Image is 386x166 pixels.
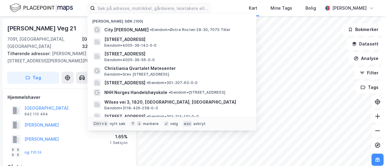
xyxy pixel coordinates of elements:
[170,121,178,126] div: velg
[355,67,384,79] button: Filter
[10,3,73,13] img: logo.f888ab2527a4732fd821a326f86c7f29.svg
[147,80,198,85] span: Eiendom • 301-207-60-0-0
[104,106,158,111] span: Eiendom • 3118-426-258-0-0
[104,43,157,48] span: Eiendom • 4005-39-142-0-0
[7,23,78,33] div: [PERSON_NAME] Veg 21
[110,133,128,140] div: 1.65%
[347,38,384,50] button: Datasett
[147,114,199,119] span: Eiendom • 301-214-101-0-0
[24,112,48,117] div: 942 110 464
[147,80,148,85] span: •
[92,121,109,127] div: Ctrl + k
[150,27,152,32] span: •
[356,137,386,166] iframe: Chat Widget
[104,113,145,120] span: [STREET_ADDRESS]
[169,90,170,95] span: •
[150,27,230,32] span: Eiendom • Østre Rosten 28-30, 7075 Tiller
[349,52,384,64] button: Analyse
[104,72,169,77] span: Eiendom • Grev [STREET_ADDRESS]
[110,140,128,145] div: 1 Seksjon
[305,5,316,12] div: Bolig
[104,58,155,62] span: Eiendom • 4005-39-56-0-0
[104,36,249,43] span: [STREET_ADDRESS]
[332,5,367,12] div: [PERSON_NAME]
[104,65,249,72] span: Christiania Qvartalet Møtesenter
[7,50,127,64] div: [PERSON_NAME][STREET_ADDRESS][PERSON_NAME][PERSON_NAME]
[87,14,256,25] div: [PERSON_NAME] søk (100)
[82,36,131,50] div: [GEOGRAPHIC_DATA], 323/2401
[104,89,167,96] span: NHH Norges Handelshøyskole
[343,23,384,36] button: Bokmerker
[104,79,145,86] span: [STREET_ADDRESS]
[147,114,148,119] span: •
[193,121,206,126] div: avbryt
[169,90,225,95] span: Eiendom • [STREET_ADDRESS]
[110,121,126,126] div: nytt søk
[249,5,257,12] div: Kart
[143,121,159,126] div: markere
[7,72,59,84] button: Tag
[183,121,192,127] div: esc
[104,50,249,58] span: [STREET_ADDRESS]
[7,36,82,50] div: 7091, [GEOGRAPHIC_DATA], [GEOGRAPHIC_DATA]
[356,81,384,93] button: Tags
[104,99,249,106] span: Wilses vei 3, 1820, [GEOGRAPHIC_DATA], [GEOGRAPHIC_DATA]
[7,51,52,56] span: Tilhørende adresser:
[8,94,131,101] div: Hjemmelshaver
[95,4,210,13] input: Søk på adresse, matrikkel, gårdeiere, leietakere eller personer
[271,5,292,12] div: Mine Tags
[104,26,149,33] span: City [PERSON_NAME]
